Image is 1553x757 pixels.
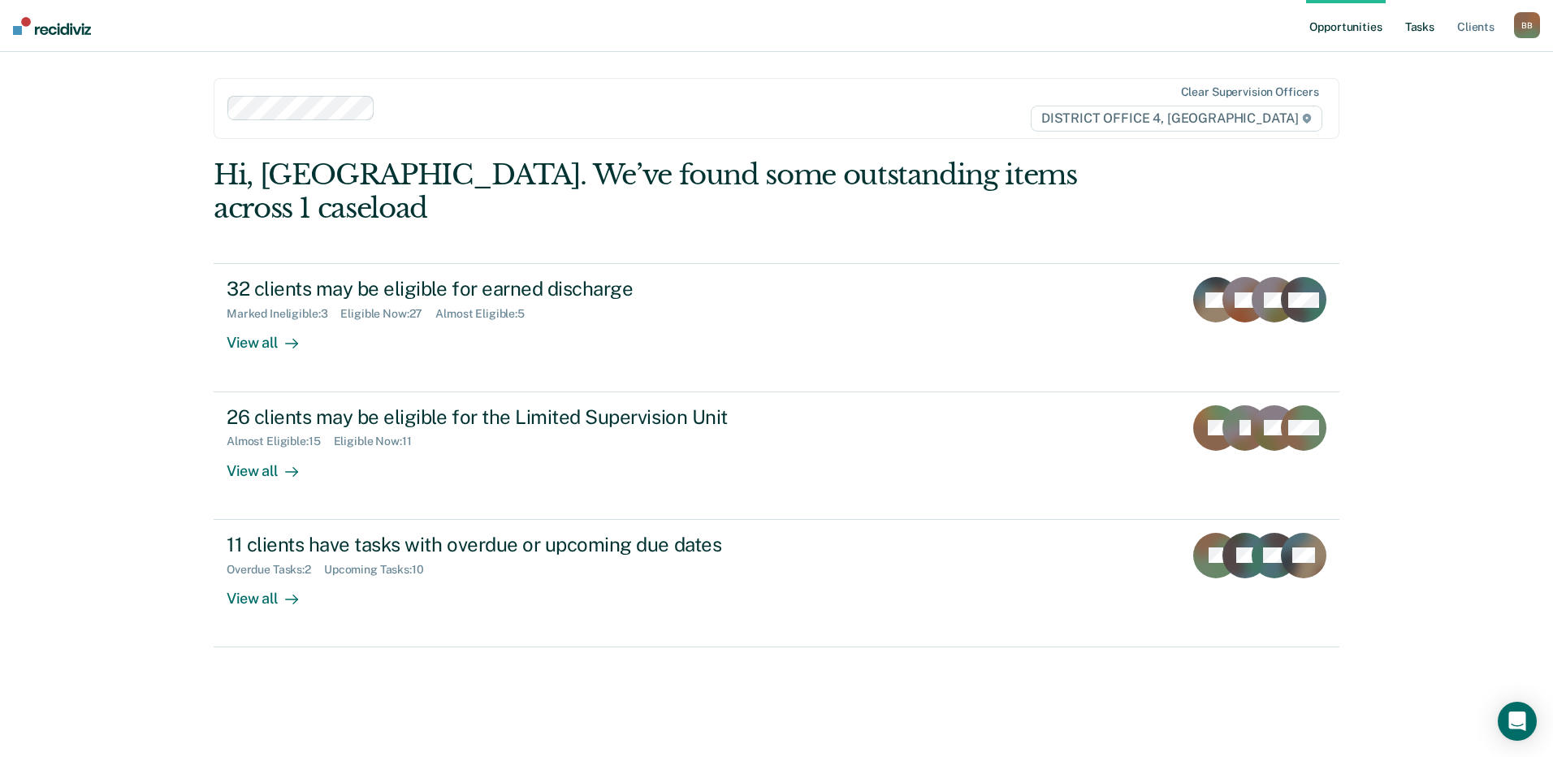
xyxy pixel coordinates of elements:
a: 11 clients have tasks with overdue or upcoming due datesOverdue Tasks:2Upcoming Tasks:10View all [214,520,1339,647]
img: Recidiviz [13,17,91,35]
button: BB [1514,12,1540,38]
span: DISTRICT OFFICE 4, [GEOGRAPHIC_DATA] [1031,106,1322,132]
div: 26 clients may be eligible for the Limited Supervision Unit [227,405,797,429]
div: View all [227,448,318,480]
div: 32 clients may be eligible for earned discharge [227,277,797,301]
div: 11 clients have tasks with overdue or upcoming due dates [227,533,797,556]
div: Eligible Now : 11 [334,435,425,448]
a: 32 clients may be eligible for earned dischargeMarked Ineligible:3Eligible Now:27Almost Eligible:... [214,263,1339,391]
a: 26 clients may be eligible for the Limited Supervision UnitAlmost Eligible:15Eligible Now:11View all [214,392,1339,520]
div: Eligible Now : 27 [340,307,435,321]
div: Clear supervision officers [1181,85,1319,99]
div: View all [227,321,318,353]
div: Almost Eligible : 15 [227,435,334,448]
div: Overdue Tasks : 2 [227,563,324,577]
div: View all [227,576,318,608]
div: Hi, [GEOGRAPHIC_DATA]. We’ve found some outstanding items across 1 caseload [214,158,1114,225]
div: Almost Eligible : 5 [435,307,538,321]
div: B B [1514,12,1540,38]
div: Marked Ineligible : 3 [227,307,340,321]
div: Open Intercom Messenger [1498,702,1537,741]
div: Upcoming Tasks : 10 [324,563,437,577]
